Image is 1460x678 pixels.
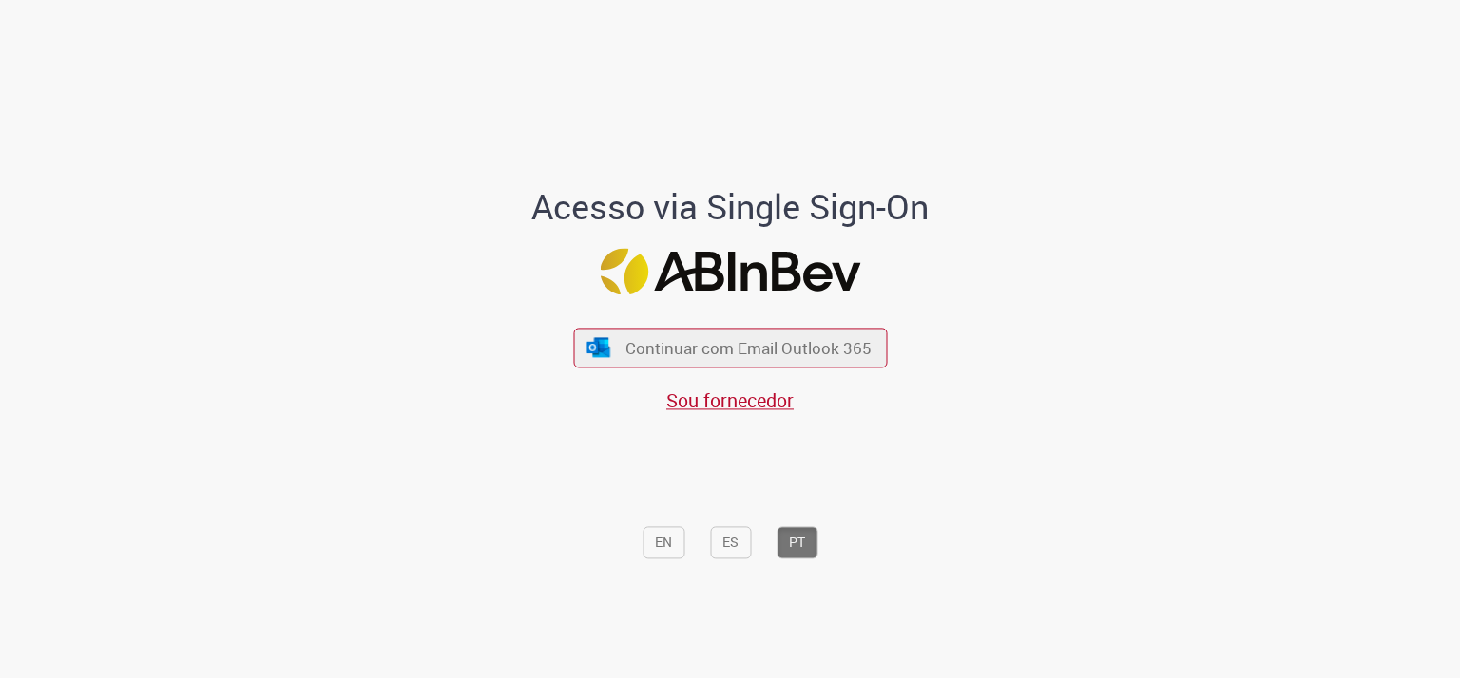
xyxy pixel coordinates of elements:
[467,188,994,226] h1: Acesso via Single Sign-On
[710,526,751,558] button: ES
[643,526,684,558] button: EN
[625,337,872,359] span: Continuar com Email Outlook 365
[573,329,887,367] button: ícone Azure/Microsoft 360 Continuar com Email Outlook 365
[666,387,794,413] a: Sou fornecedor
[777,526,817,558] button: PT
[600,249,860,295] img: Logo ABInBev
[586,337,612,357] img: ícone Azure/Microsoft 360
